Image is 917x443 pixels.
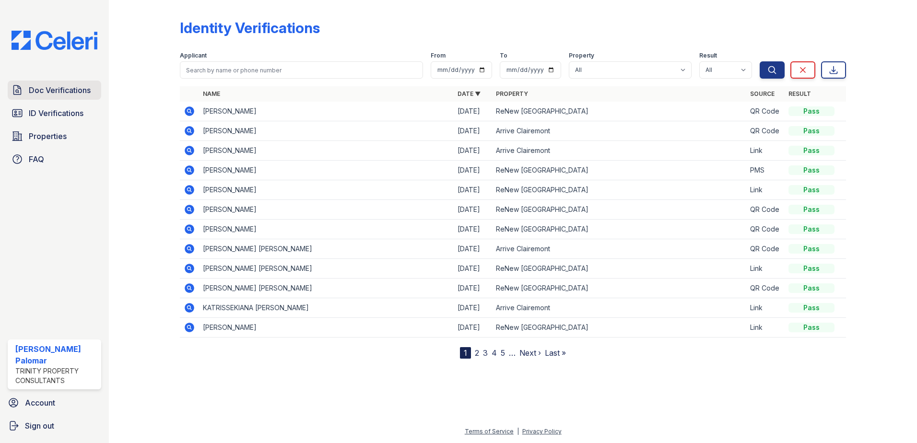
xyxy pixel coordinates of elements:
[699,52,717,59] label: Result
[501,348,505,358] a: 5
[29,84,91,96] span: Doc Verifications
[454,318,492,338] td: [DATE]
[454,259,492,279] td: [DATE]
[25,397,55,408] span: Account
[8,104,101,123] a: ID Verifications
[788,126,835,136] div: Pass
[509,347,516,359] span: …
[454,298,492,318] td: [DATE]
[569,52,594,59] label: Property
[492,348,497,358] a: 4
[8,150,101,169] a: FAQ
[746,259,785,279] td: Link
[454,200,492,220] td: [DATE]
[788,146,835,155] div: Pass
[454,121,492,141] td: [DATE]
[4,31,105,50] img: CE_Logo_Blue-a8612792a0a2168367f1c8372b55b34899dd931a85d93a1a3d3e32e68fde9ad4.png
[517,428,519,435] div: |
[483,348,488,358] a: 3
[522,428,562,435] a: Privacy Policy
[788,303,835,313] div: Pass
[492,259,747,279] td: ReNew [GEOGRAPHIC_DATA]
[788,323,835,332] div: Pass
[746,121,785,141] td: QR Code
[746,141,785,161] td: Link
[454,141,492,161] td: [DATE]
[199,121,454,141] td: [PERSON_NAME]
[492,121,747,141] td: Arrive Clairemont
[199,200,454,220] td: [PERSON_NAME]
[746,239,785,259] td: QR Code
[454,180,492,200] td: [DATE]
[496,90,528,97] a: Property
[788,90,811,97] a: Result
[460,347,471,359] div: 1
[15,366,97,385] div: Trinity Property Consultants
[8,81,101,100] a: Doc Verifications
[458,90,481,97] a: Date ▼
[492,102,747,121] td: ReNew [GEOGRAPHIC_DATA]
[492,200,747,220] td: ReNew [GEOGRAPHIC_DATA]
[431,52,446,59] label: From
[4,416,105,435] a: Sign out
[203,90,220,97] a: Name
[746,220,785,239] td: QR Code
[545,348,566,358] a: Last »
[746,318,785,338] td: Link
[8,127,101,146] a: Properties
[746,180,785,200] td: Link
[492,220,747,239] td: ReNew [GEOGRAPHIC_DATA]
[492,141,747,161] td: Arrive Clairemont
[746,279,785,298] td: QR Code
[454,161,492,180] td: [DATE]
[746,298,785,318] td: Link
[454,279,492,298] td: [DATE]
[465,428,514,435] a: Terms of Service
[199,279,454,298] td: [PERSON_NAME] [PERSON_NAME]
[199,141,454,161] td: [PERSON_NAME]
[492,180,747,200] td: ReNew [GEOGRAPHIC_DATA]
[199,318,454,338] td: [PERSON_NAME]
[788,244,835,254] div: Pass
[199,239,454,259] td: [PERSON_NAME] [PERSON_NAME]
[788,205,835,214] div: Pass
[519,348,541,358] a: Next ›
[788,224,835,234] div: Pass
[492,318,747,338] td: ReNew [GEOGRAPHIC_DATA]
[454,220,492,239] td: [DATE]
[746,200,785,220] td: QR Code
[500,52,507,59] label: To
[199,220,454,239] td: [PERSON_NAME]
[788,106,835,116] div: Pass
[29,107,83,119] span: ID Verifications
[475,348,479,358] a: 2
[788,165,835,175] div: Pass
[788,185,835,195] div: Pass
[25,420,54,431] span: Sign out
[492,161,747,180] td: ReNew [GEOGRAPHIC_DATA]
[454,102,492,121] td: [DATE]
[492,279,747,298] td: ReNew [GEOGRAPHIC_DATA]
[750,90,775,97] a: Source
[180,19,320,36] div: Identity Verifications
[199,161,454,180] td: [PERSON_NAME]
[454,239,492,259] td: [DATE]
[788,283,835,293] div: Pass
[180,61,423,79] input: Search by name or phone number
[199,180,454,200] td: [PERSON_NAME]
[15,343,97,366] div: [PERSON_NAME] Palomar
[180,52,207,59] label: Applicant
[788,264,835,273] div: Pass
[746,161,785,180] td: PMS
[492,298,747,318] td: Arrive Clairemont
[199,298,454,318] td: KATRISSEKIANA [PERSON_NAME]
[29,130,67,142] span: Properties
[29,153,44,165] span: FAQ
[746,102,785,121] td: QR Code
[4,393,105,412] a: Account
[492,239,747,259] td: Arrive Clairemont
[199,259,454,279] td: [PERSON_NAME] [PERSON_NAME]
[199,102,454,121] td: [PERSON_NAME]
